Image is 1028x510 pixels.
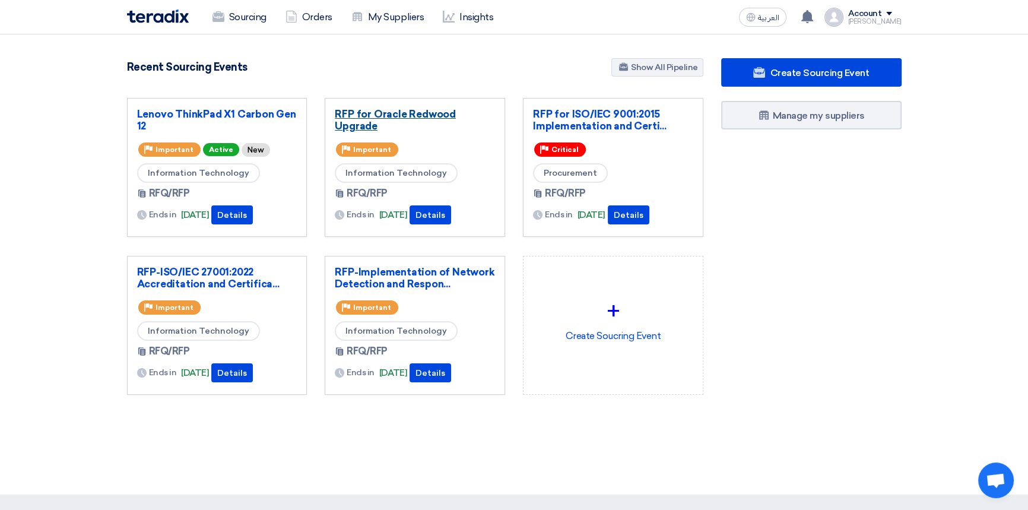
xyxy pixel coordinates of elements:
img: profile_test.png [824,8,843,27]
span: العربية [758,14,779,22]
span: RFQ/RFP [347,344,388,359]
button: Details [608,205,649,224]
span: [DATE] [181,366,209,380]
a: Open chat [978,463,1014,498]
span: Information Technology [137,321,260,341]
div: Create Soucring Event [533,266,693,370]
span: Ends in [347,366,375,379]
div: New [242,143,270,157]
span: Information Technology [335,163,458,183]
a: Manage my suppliers [721,101,902,129]
span: Ends in [545,208,573,221]
button: Details [211,363,253,382]
a: RFP for ISO/IEC 9001:2015 Implementation and Certi... [533,108,693,132]
span: RFQ/RFP [347,186,388,201]
span: Critical [551,145,579,154]
div: Account [848,9,882,19]
span: RFQ/RFP [545,186,586,201]
span: RFQ/RFP [149,344,190,359]
a: Show All Pipeline [611,58,703,77]
a: Orders [276,4,342,30]
span: Important [156,303,193,312]
span: Procurement [533,163,608,183]
h4: Recent Sourcing Events [127,61,248,74]
button: Details [410,363,451,382]
a: Sourcing [203,4,276,30]
span: Ends in [347,208,375,221]
button: Details [211,205,253,224]
span: Ends in [149,366,177,379]
span: [DATE] [379,208,407,222]
a: RFP-ISO/IEC 27001:2022 Accreditation and Certifica... [137,266,297,290]
span: [DATE] [181,208,209,222]
a: Lenovo ThinkPad X1 Carbon Gen 12 [137,108,297,132]
span: Information Technology [335,321,458,341]
span: Information Technology [137,163,260,183]
span: Ends in [149,208,177,221]
button: العربية [739,8,786,27]
span: Important [353,303,391,312]
span: Important [353,145,391,154]
div: + [533,293,693,329]
img: Teradix logo [127,9,189,23]
span: Important [156,145,193,154]
span: [DATE] [578,208,605,222]
a: RFP for Oracle Redwood Upgrade [335,108,495,132]
div: [PERSON_NAME] [848,18,902,25]
button: Details [410,205,451,224]
span: [DATE] [379,366,407,380]
span: Create Sourcing Event [770,67,869,78]
span: Active [203,143,239,156]
a: RFP-Implementation of Network Detection and Respon... [335,266,495,290]
a: My Suppliers [342,4,433,30]
span: RFQ/RFP [149,186,190,201]
a: Insights [433,4,503,30]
